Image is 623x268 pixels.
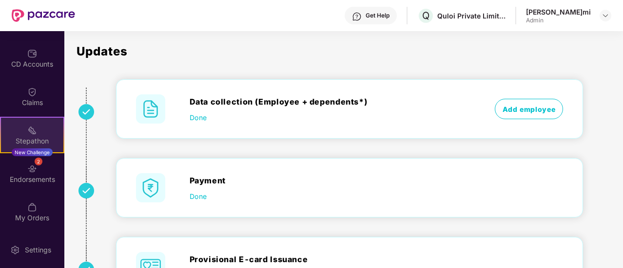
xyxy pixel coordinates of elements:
[190,253,457,265] div: Provisional E-card Issuance
[526,7,591,17] div: [PERSON_NAME]mi
[190,191,207,201] span: Done
[136,173,165,202] img: svg+xml;base64,PHN2ZyB4bWxucz0iaHR0cDovL3d3dy53My5vcmcvMjAwMC9zdmciIHdpZHRoPSI2MCIgaGVpZ2h0PSI2MC...
[136,94,165,124] img: svg+xml;base64,PHN2ZyB4bWxucz0iaHR0cDovL3d3dy53My5vcmcvMjAwMC9zdmciIHdpZHRoPSI2MCIgaGVpZ2h0PSI2MC...
[27,49,37,58] img: svg+xml;base64,PHN2ZyBpZD0iQ0RfQWNjb3VudHMiIGRhdGEtbmFtZT0iQ0QgQWNjb3VudHMiIHhtbG5zPSJodHRwOi8vd3...
[422,10,429,21] span: Q
[27,164,37,174] img: svg+xml;base64,PHN2ZyBpZD0iRW5kb3JzZW1lbnRzIiB4bWxucz0iaHR0cDovL3d3dy53My5vcmcvMjAwMC9zdmciIHdpZH...
[12,148,53,156] div: New Challenge
[12,9,75,22] img: New Pazcare Logo
[22,245,54,255] div: Settings
[27,125,37,135] img: svg+xml;base64,PHN2ZyB4bWxucz0iaHR0cDovL3d3dy53My5vcmcvMjAwMC9zdmciIHdpZHRoPSIyMSIgaGVpZ2h0PSIyMC...
[602,12,609,19] img: svg+xml;base64,PHN2ZyBpZD0iRHJvcGRvd24tMzJ4MzIiIHhtbG5zPSJodHRwOi8vd3d3LnczLm9yZy8yMDAwL3N2ZyIgd2...
[495,99,563,119] span: Add employee
[78,104,94,120] img: svg+xml;base64,PHN2ZyB4bWxucz0iaHR0cDovL3d3dy53My5vcmcvMjAwMC9zdmciIHdpZHRoPSIzMiIgaGVpZ2h0PSIzMi...
[27,87,37,97] img: svg+xml;base64,PHN2ZyBpZD0iQ2xhaW0iIHhtbG5zPSJodHRwOi8vd3d3LnczLm9yZy8yMDAwL3N2ZyIgd2lkdGg9IjIwIi...
[27,202,37,212] img: svg+xml;base64,PHN2ZyBpZD0iTXlfT3JkZXJzIiBkYXRhLW5hbWU9Ik15IE9yZGVycyIgeG1sbnM9Imh0dHA6Ly93d3cudz...
[190,96,457,107] div: Data collection (Employee + dependents*)
[10,245,20,255] img: svg+xml;base64,PHN2ZyBpZD0iU2V0dGluZy0yMHgyMCIgeG1sbnM9Imh0dHA6Ly93d3cudzMub3JnLzIwMDAvc3ZnIiB3aW...
[190,112,207,123] span: Done
[78,183,94,198] img: svg+xml;base64,PHN2ZyB4bWxucz0iaHR0cDovL3d3dy53My5vcmcvMjAwMC9zdmciIHdpZHRoPSIzMiIgaGVpZ2h0PSIzMi...
[437,11,506,20] div: Quloi Private Limited
[366,12,389,19] div: Get Help
[35,158,42,165] div: 2
[1,136,63,146] div: Stepathon
[352,12,362,21] img: svg+xml;base64,PHN2ZyBpZD0iSGVscC0zMngzMiIgeG1sbnM9Imh0dHA6Ly93d3cudzMub3JnLzIwMDAvc3ZnIiB3aWR0aD...
[190,175,457,186] div: Payment
[526,17,591,24] div: Admin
